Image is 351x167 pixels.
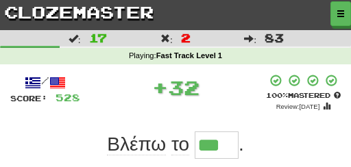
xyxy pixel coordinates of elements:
[10,94,47,103] span: Score:
[244,34,256,43] span: :
[276,103,320,110] small: Review: [DATE]
[107,133,166,155] span: Βλέπω
[56,92,80,103] span: 528
[160,34,173,43] span: :
[69,34,81,43] span: :
[239,133,244,155] span: .
[10,74,80,91] div: /
[265,31,284,44] span: 83
[168,76,199,99] span: 32
[181,31,191,44] span: 2
[152,74,168,101] span: +
[266,91,288,99] span: 100 %
[171,133,189,155] span: το
[156,51,222,60] strong: Fast Track Level 1
[266,90,341,100] div: Mastered
[89,31,107,44] span: 17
